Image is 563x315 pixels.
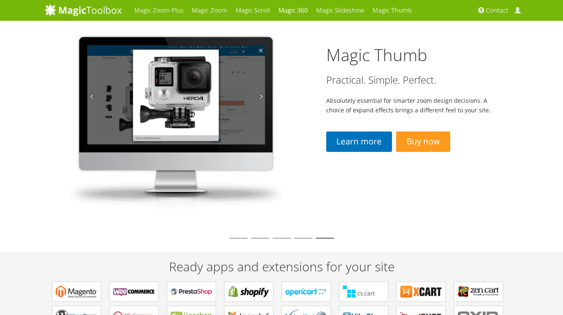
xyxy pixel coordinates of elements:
[45,21,327,215] img: magicthumb-01.png
[326,74,498,85] h3: Practical. Simple. Perfect.
[56,285,97,298] b: Extensions for Magento
[454,282,503,302] a: Plugins for Zen Cart
[282,282,331,302] a: Modules for OpenCart
[171,285,212,298] b: Modules for PrestaShop
[326,131,392,152] a: Learn more
[45,4,122,16] img: MagicToolbox.com - Image tools for your website
[458,285,499,298] b: Plugins for Zen Cart
[400,285,442,298] b: Modules for X-Cart
[228,285,270,298] b: Apps for Shopify
[397,282,446,302] a: Modules for X-Cart
[45,260,519,273] h2: Ready apps and extensions for your site
[224,282,273,302] a: Apps for Shopify
[326,43,427,66] a: Magic Thumb
[109,282,159,302] a: Plugins for WooCommerce
[396,131,450,152] a: Buy now
[343,285,384,298] b: Add-ons for CS-Cart
[326,96,498,115] p: Absolutely essential for smarter zoom design decisions. A choice of expand effects brings a diffe...
[52,282,101,302] a: Extensions for Magento
[113,285,155,298] b: Plugins for WooCommerce
[486,6,508,15] span: Contact
[285,285,327,298] b: Modules for OpenCart
[339,282,388,302] a: Add-ons for CS-Cart
[167,282,216,302] a: Modules for PrestaShop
